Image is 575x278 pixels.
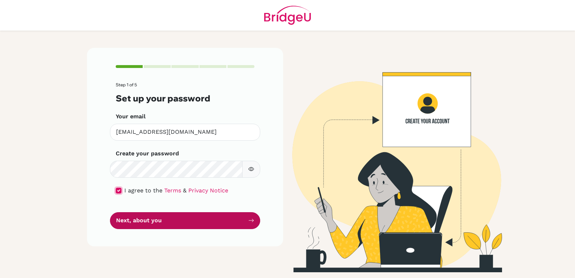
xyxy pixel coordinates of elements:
h3: Set up your password [116,93,254,104]
span: Step 1 of 5 [116,82,137,87]
input: Insert your email* [110,124,260,141]
span: & [183,187,187,194]
a: Terms [164,187,181,194]
button: Next, about you [110,212,260,229]
span: I agree to the [124,187,162,194]
label: Your email [116,112,146,121]
label: Create your password [116,149,179,158]
a: Privacy Notice [188,187,228,194]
